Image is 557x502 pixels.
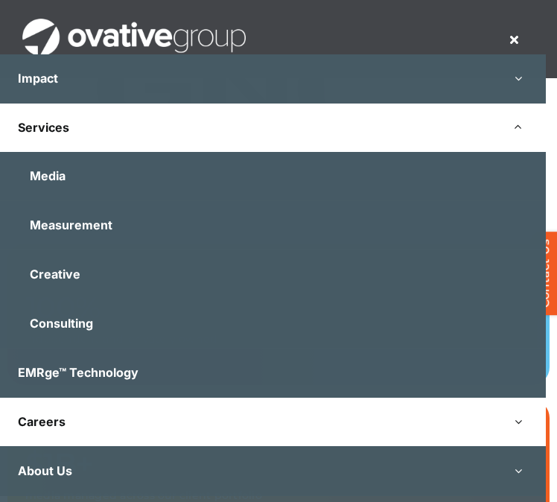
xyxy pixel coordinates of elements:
[491,104,546,152] button: Open submenu of Services
[30,267,80,282] span: Creative
[491,54,546,103] button: Open submenu of Impact
[30,168,66,183] span: Media
[30,316,93,331] span: Consulting
[30,217,112,232] span: Measurement
[493,25,535,54] nav: Menu
[18,71,58,86] span: Impact
[491,447,546,495] button: Open submenu of About Us
[18,120,69,135] span: Services
[491,398,546,446] button: Open submenu of Careers
[18,463,72,478] span: About Us
[22,17,246,31] a: OG_Full_horizontal_WHT
[18,365,139,380] span: EMRge™ Technology
[18,414,66,429] span: Careers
